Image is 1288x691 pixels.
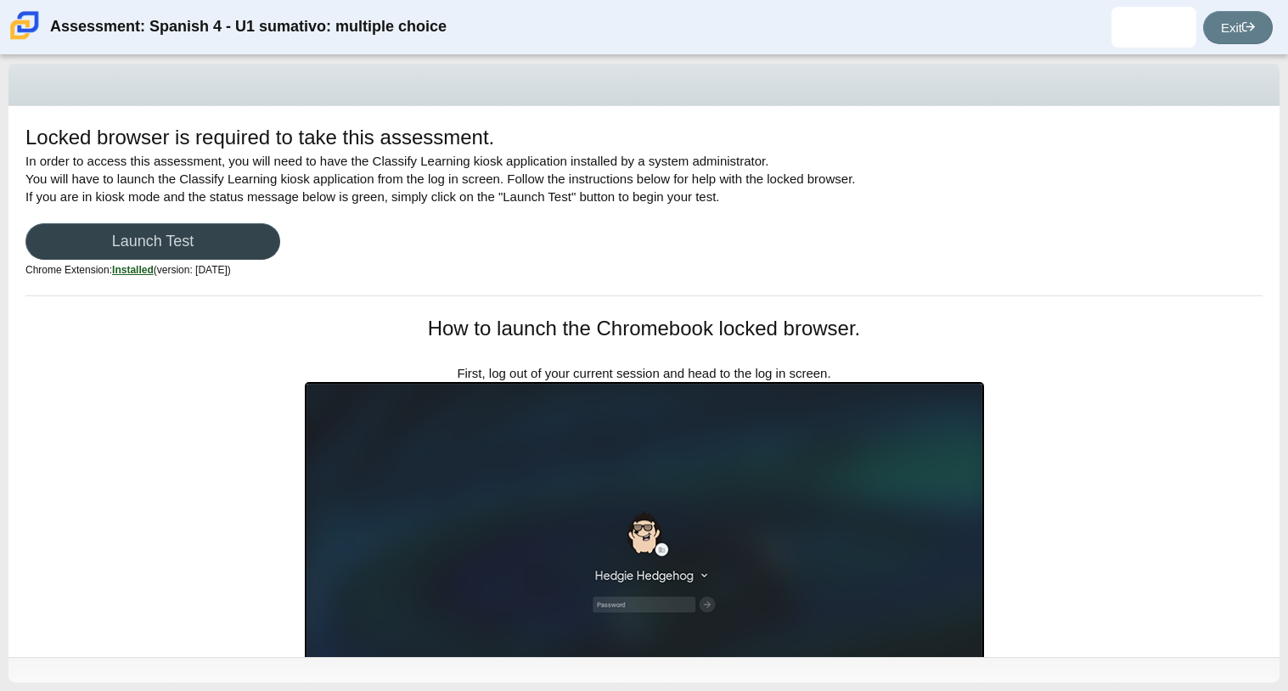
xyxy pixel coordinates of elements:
[1140,14,1167,41] img: arianna.nunez.vxbeOf
[112,264,154,276] u: Installed
[7,31,42,46] a: Carmen School of Science & Technology
[50,7,447,48] div: Assessment: Spanish 4 - U1 sumativo: multiple choice
[1203,11,1273,44] a: Exit
[112,264,231,276] span: (version: [DATE])
[25,264,231,276] small: Chrome Extension:
[25,223,280,260] a: Launch Test
[7,8,42,43] img: Carmen School of Science & Technology
[25,123,494,152] h1: Locked browser is required to take this assessment.
[25,123,1263,295] div: In order to access this assessment, you will need to have the Classify Learning kiosk application...
[305,314,984,343] h1: How to launch the Chromebook locked browser.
